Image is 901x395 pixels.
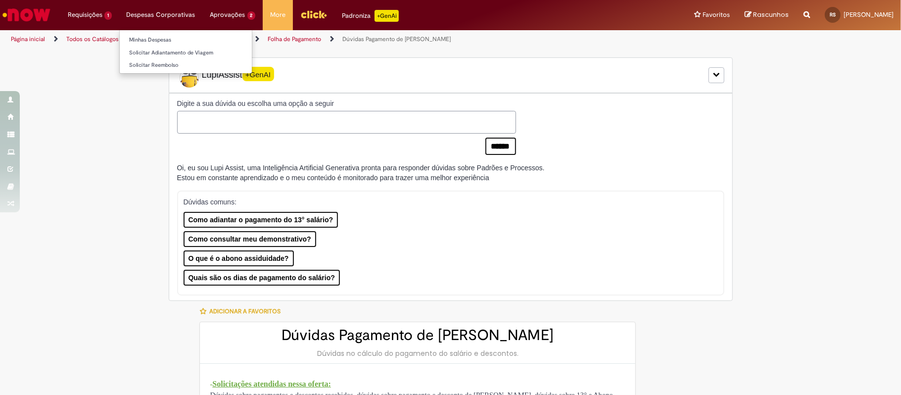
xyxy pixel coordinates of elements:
[177,163,545,183] div: Oi, eu sou Lupi Assist, uma Inteligência Artificial Generativa pronta para responder dúvidas sobr...
[119,30,252,74] ul: Despesas Corporativas
[247,11,256,20] span: 2
[169,57,733,93] div: LupiLupiAssist+GenAI
[184,212,338,228] button: Como adiantar o pagamento do 13° salário?
[268,35,321,43] a: Folha de Pagamento
[184,231,316,247] button: Como consultar meu demonstrativo?
[210,327,625,344] h2: Dúvidas Pagamento de [PERSON_NAME]
[120,35,252,46] a: Minhas Despesas
[7,30,593,49] ul: Trilhas de página
[210,10,245,20] span: Aprovações
[342,35,451,43] a: Dúvidas Pagamento de [PERSON_NAME]
[830,11,836,18] span: RS
[703,10,730,20] span: Favoritos
[177,63,202,88] img: Lupi
[844,10,894,19] span: [PERSON_NAME]
[210,380,212,388] span: -
[177,99,516,108] label: Digite a sua dúvida ou escolha uma opção a seguir
[753,10,789,19] span: Rascunhos
[300,7,327,22] img: click_logo_yellow_360x200.png
[242,67,274,81] span: +GenAI
[184,197,706,207] p: Dúvidas comuns:
[212,380,331,388] span: Solicitações atendidas nessa oferta:
[184,250,294,266] button: O que é o abono assiduidade?
[375,10,399,22] p: +GenAi
[210,348,625,358] div: Dúvidas no cálculo do pagamento do salário e descontos.
[66,35,119,43] a: Todos os Catálogos
[342,10,399,22] div: Padroniza
[199,301,286,322] button: Adicionar a Favoritos
[127,10,195,20] span: Despesas Corporativas
[120,48,252,58] a: Solicitar Adiantamento de Viagem
[11,35,45,43] a: Página inicial
[1,5,52,25] img: ServiceNow
[209,307,281,315] span: Adicionar a Favoritos
[270,10,285,20] span: More
[120,60,252,71] a: Solicitar Reembolso
[184,270,340,286] button: Quais são os dias de pagamento do salário?
[104,11,112,20] span: 1
[177,63,274,88] span: LupiAssist
[745,10,789,20] a: Rascunhos
[68,10,102,20] span: Requisições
